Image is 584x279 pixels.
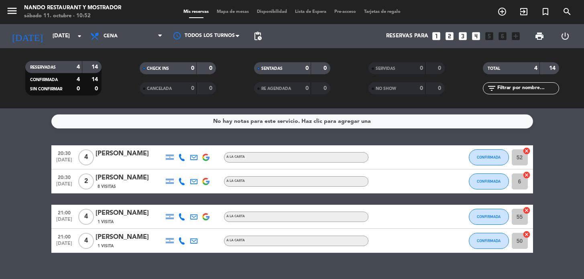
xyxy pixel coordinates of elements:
[376,67,395,71] span: SERVIDAS
[78,209,94,225] span: 4
[477,179,501,183] span: CONFIRMADA
[98,243,114,249] span: 1 Visita
[92,77,100,82] strong: 14
[534,65,537,71] strong: 4
[523,206,531,214] i: cancel
[560,31,570,41] i: power_settings_new
[497,84,559,93] input: Filtrar por nombre...
[469,149,509,165] button: CONFIRMADA
[104,33,118,39] span: Cena
[96,232,164,242] div: [PERSON_NAME]
[253,31,262,41] span: pending_actions
[386,33,428,39] span: Reservas para
[458,31,468,41] i: looks_3
[226,155,245,159] span: A LA CARTA
[324,86,328,91] strong: 0
[54,232,74,241] span: 21:00
[324,65,328,71] strong: 0
[213,117,371,126] div: No hay notas para este servicio. Haz clic para agregar una
[562,7,572,16] i: search
[519,7,529,16] i: exit_to_app
[552,24,578,48] div: LOG OUT
[24,12,121,20] div: sábado 11. octubre - 10:52
[477,214,501,219] span: CONFIRMADA
[497,31,508,41] i: looks_6
[78,173,94,189] span: 2
[92,64,100,70] strong: 14
[497,7,507,16] i: add_circle_outline
[213,10,253,14] span: Mapa de mesas
[6,27,49,45] i: [DATE]
[438,65,443,71] strong: 0
[96,149,164,159] div: [PERSON_NAME]
[54,172,74,181] span: 20:30
[30,78,58,82] span: CONFIRMADA
[6,5,18,20] button: menu
[95,86,100,92] strong: 0
[438,86,443,91] strong: 0
[420,65,423,71] strong: 0
[54,208,74,217] span: 21:00
[78,149,94,165] span: 4
[30,65,56,69] span: RESERVADAS
[226,179,245,183] span: A LA CARTA
[477,155,501,159] span: CONFIRMADA
[431,31,442,41] i: looks_one
[420,86,423,91] strong: 0
[54,157,74,167] span: [DATE]
[6,5,18,17] i: menu
[469,233,509,249] button: CONFIRMADA
[226,215,245,218] span: A LA CARTA
[98,183,116,190] span: 8 Visitas
[77,77,80,82] strong: 4
[487,83,497,93] i: filter_list
[202,213,210,220] img: google-logo.png
[191,65,194,71] strong: 0
[471,31,481,41] i: looks_4
[78,233,94,249] span: 4
[261,87,291,91] span: RE AGENDADA
[360,10,405,14] span: Tarjetas de regalo
[523,230,531,238] i: cancel
[484,31,494,41] i: looks_5
[523,147,531,155] i: cancel
[511,31,521,41] i: add_box
[98,219,114,225] span: 1 Visita
[330,10,360,14] span: Pre-acceso
[305,86,309,91] strong: 0
[202,178,210,185] img: google-logo.png
[191,86,194,91] strong: 0
[96,208,164,218] div: [PERSON_NAME]
[477,238,501,243] span: CONFIRMADA
[541,7,550,16] i: turned_in_not
[179,10,213,14] span: Mis reservas
[305,65,309,71] strong: 0
[147,87,172,91] span: CANCELADA
[77,86,80,92] strong: 0
[54,241,74,250] span: [DATE]
[469,209,509,225] button: CONFIRMADA
[523,171,531,179] i: cancel
[75,31,84,41] i: arrow_drop_down
[226,239,245,242] span: A LA CARTA
[549,65,557,71] strong: 14
[444,31,455,41] i: looks_two
[535,31,544,41] span: print
[209,65,214,71] strong: 0
[469,173,509,189] button: CONFIRMADA
[30,87,62,91] span: SIN CONFIRMAR
[96,173,164,183] div: [PERSON_NAME]
[202,154,210,161] img: google-logo.png
[54,217,74,226] span: [DATE]
[261,67,283,71] span: SENTADAS
[488,67,500,71] span: TOTAL
[209,86,214,91] strong: 0
[291,10,330,14] span: Lista de Espera
[54,148,74,157] span: 20:30
[24,4,121,12] div: Nando Restaurant y Mostrador
[147,67,169,71] span: CHECK INS
[253,10,291,14] span: Disponibilidad
[77,64,80,70] strong: 4
[376,87,396,91] span: NO SHOW
[54,181,74,191] span: [DATE]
